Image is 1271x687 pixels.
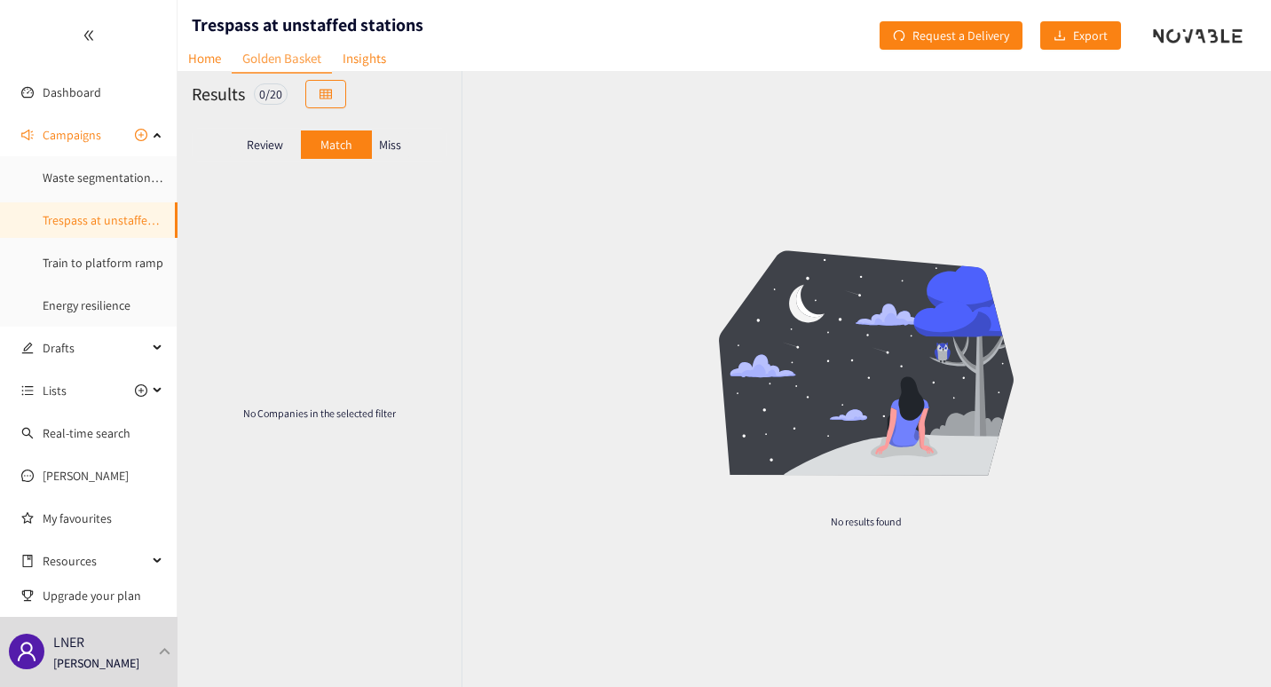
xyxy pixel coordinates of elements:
span: user [16,641,37,662]
a: Real-time search [43,425,130,441]
button: table [305,80,346,108]
p: No results found [634,514,1098,529]
span: Drafts [43,330,147,366]
a: [PERSON_NAME] [43,468,129,484]
a: Energy resilience [43,297,130,313]
span: sound [21,129,34,141]
iframe: Chat Widget [1182,602,1271,687]
span: trophy [21,589,34,602]
a: My favourites [43,501,163,536]
h2: Results [192,82,245,107]
span: plus-circle [135,384,147,397]
span: Export [1073,26,1108,45]
a: Trespass at unstaffed stations [43,212,200,228]
p: Review [247,138,283,152]
p: Match [320,138,352,152]
span: double-left [83,29,95,42]
button: redoRequest a Delivery [880,21,1022,50]
span: Lists [43,373,67,408]
button: downloadExport [1040,21,1121,50]
span: download [1054,29,1066,43]
a: Insights [332,44,397,72]
span: Request a Delivery [912,26,1009,45]
p: No Companies in the selected filter [234,406,405,421]
p: [PERSON_NAME] [53,653,139,673]
h1: Trespass at unstaffed stations [192,12,423,37]
span: unordered-list [21,384,34,397]
div: 0 / 20 [254,83,288,105]
p: LNER [53,631,84,653]
a: Waste segmentation and sorting [43,170,214,186]
a: Dashboard [43,84,101,100]
a: Home [178,44,232,72]
a: Golden Basket [232,44,332,74]
span: table [320,88,332,102]
span: Campaigns [43,117,101,153]
span: Upgrade your plan [43,578,163,613]
span: edit [21,342,34,354]
a: Train to platform ramp [43,255,163,271]
span: book [21,555,34,567]
span: plus-circle [135,129,147,141]
span: redo [893,29,905,43]
p: Miss [379,138,401,152]
span: Resources [43,543,147,579]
